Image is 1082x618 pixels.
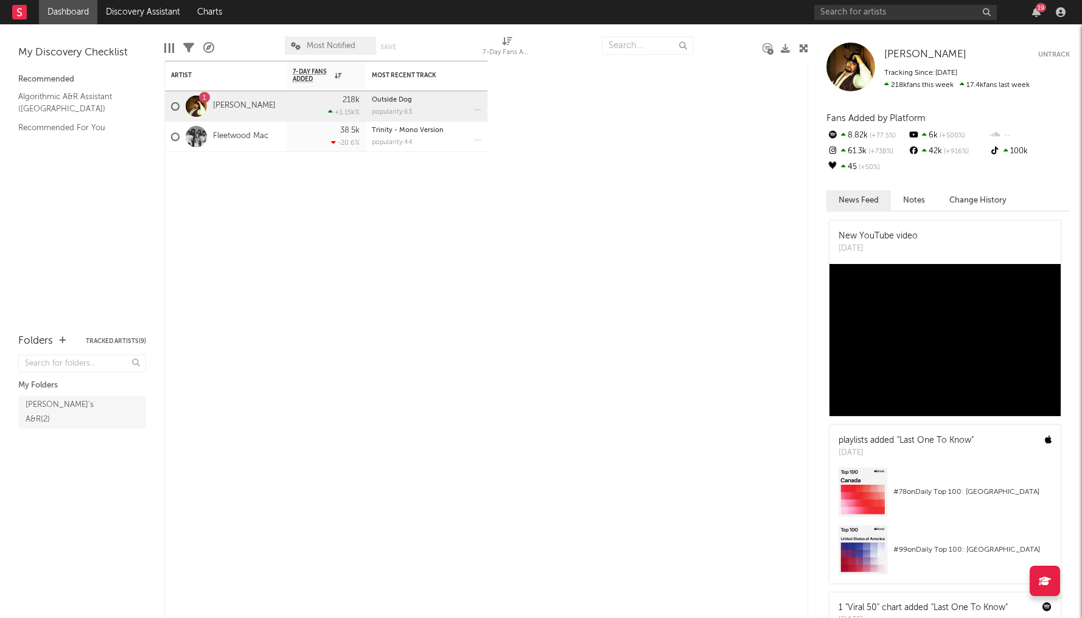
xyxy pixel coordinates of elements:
[884,49,966,60] span: [PERSON_NAME]
[86,338,146,344] button: Tracked Artists(9)
[171,72,262,79] div: Artist
[839,602,1008,614] div: 1 "Viral 50" chart added
[18,121,134,134] a: Recommended For You
[893,485,1052,499] div: # 78 on Daily Top 100: [GEOGRAPHIC_DATA]
[884,82,1030,89] span: 17.4k fans last week
[18,355,146,372] input: Search for folders...
[372,72,463,79] div: Most Recent Track
[331,139,360,147] div: -20.6 %
[829,468,1061,526] a: #78onDaily Top 100: [GEOGRAPHIC_DATA]
[884,82,954,89] span: 218k fans this week
[164,30,174,66] div: Edit Columns
[989,144,1070,159] div: 100k
[829,526,1061,583] a: #99onDaily Top 100: [GEOGRAPHIC_DATA]
[826,128,907,144] div: 8.82k
[18,396,146,429] a: [PERSON_NAME]'s A&R(2)
[826,144,907,159] div: 61.3k
[931,603,1008,612] a: "Last One To Know"
[839,230,918,243] div: New YouTube video
[483,30,531,66] div: 7-Day Fans Added (7-Day Fans Added)
[839,434,974,447] div: playlists added
[18,72,146,87] div: Recommended
[203,30,214,66] div: A&R Pipeline
[897,436,974,445] a: "Last One To Know"
[884,49,966,61] a: [PERSON_NAME]
[372,127,444,134] a: Trinity - Mono Version
[891,190,937,210] button: Notes
[1038,49,1070,61] button: Untrack
[868,133,896,139] span: +77.5 %
[602,36,693,55] input: Search...
[814,5,997,20] input: Search for artists
[213,131,268,142] a: Fleetwood Mac
[307,42,355,50] span: Most Notified
[826,159,907,175] div: 45
[1036,3,1046,12] div: 19
[18,46,146,60] div: My Discovery Checklist
[937,190,1019,210] button: Change History
[18,378,146,393] div: My Folders
[343,96,360,104] div: 218k
[483,46,531,60] div: 7-Day Fans Added (7-Day Fans Added)
[826,114,926,123] span: Fans Added by Platform
[839,243,918,255] div: [DATE]
[380,44,396,50] button: Save
[907,144,988,159] div: 42k
[213,101,276,111] a: [PERSON_NAME]
[938,133,965,139] span: +500 %
[18,90,134,115] a: Algorithmic A&R Assistant ([GEOGRAPHIC_DATA])
[857,164,880,171] span: +50 %
[1032,7,1041,17] button: 19
[26,398,111,427] div: [PERSON_NAME]'s A&R ( 2 )
[907,128,988,144] div: 6k
[942,148,969,155] span: +916 %
[372,127,481,134] div: Trinity - Mono Version
[839,447,974,459] div: [DATE]
[372,97,412,103] a: Outside Dog
[372,139,413,146] div: popularity: 44
[372,109,412,116] div: popularity: 63
[328,108,360,116] div: +1.15k %
[183,30,194,66] div: Filters
[989,128,1070,144] div: --
[893,543,1052,557] div: # 99 on Daily Top 100: [GEOGRAPHIC_DATA]
[372,97,481,103] div: Outside Dog
[18,334,53,349] div: Folders
[340,127,360,134] div: 38.5k
[826,190,891,210] button: News Feed
[884,69,957,77] span: Tracking Since: [DATE]
[293,68,332,83] span: 7-Day Fans Added
[867,148,893,155] span: +738 %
